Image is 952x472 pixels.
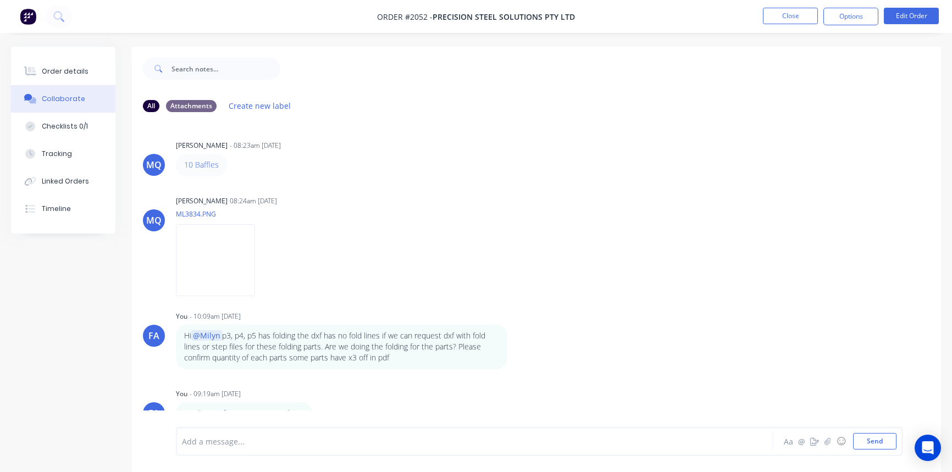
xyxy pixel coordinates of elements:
[42,121,88,131] div: Checklists 0/1
[184,159,219,170] a: 10 Baffles
[166,100,217,112] div: Attachments
[853,433,896,449] button: Send
[823,8,878,25] button: Options
[42,204,71,214] div: Timeline
[915,435,941,461] div: Open Intercom Messenger
[11,85,115,113] button: Collaborate
[11,195,115,223] button: Timeline
[176,389,187,399] div: You
[11,168,115,195] button: Linked Orders
[11,58,115,85] button: Order details
[42,176,89,186] div: Linked Orders
[884,8,939,24] button: Edit Order
[148,407,159,420] div: FA
[42,66,88,76] div: Order details
[42,94,85,104] div: Collaborate
[148,329,159,342] div: FA
[176,196,228,206] div: [PERSON_NAME]
[184,330,499,364] p: Hi p3, p4, p5 has folding the dxf has no fold lines if we can request dxf with fold lines or step...
[176,209,266,219] p: ML3834.PNG
[834,435,848,448] button: ☺
[433,12,575,22] span: Precision Steel Solutions Pty Ltd
[191,330,222,341] span: @Milyn
[42,149,72,159] div: Tracking
[176,312,187,321] div: You
[190,389,241,399] div: - 09:19am [DATE]
[176,141,228,151] div: [PERSON_NAME]
[377,12,433,22] span: Order #2052 -
[763,8,818,24] button: Close
[143,100,159,112] div: All
[190,312,241,321] div: - 10:09am [DATE]
[795,435,808,448] button: @
[184,408,304,419] p: p4 doesn't fit on 2400x1200 sheet
[11,140,115,168] button: Tracking
[146,214,162,227] div: MQ
[11,113,115,140] button: Checklists 0/1
[782,435,795,448] button: Aa
[20,8,36,25] img: Factory
[230,196,277,206] div: 08:24am [DATE]
[146,158,162,171] div: MQ
[223,98,297,113] button: Create new label
[230,141,281,151] div: - 08:23am [DATE]
[171,58,280,80] input: Search notes...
